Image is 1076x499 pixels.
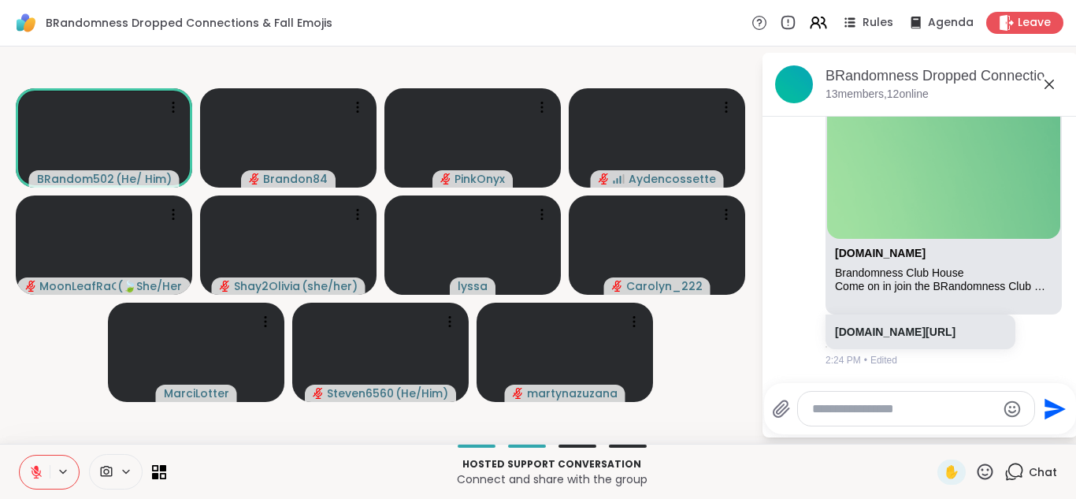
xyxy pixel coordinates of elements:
[13,9,39,36] img: ShareWell Logomark
[827,43,1060,239] img: Brandomness Club House
[1029,464,1057,480] span: Chat
[1035,391,1070,426] button: Send
[39,278,116,294] span: MoonLeafRaQuel
[835,326,955,338] a: [DOMAIN_NAME][URL]
[835,247,926,259] a: Attachment
[864,353,867,367] span: •
[626,278,703,294] span: Carolyn_222
[863,15,893,31] span: Rules
[176,457,928,471] p: Hosted support conversation
[1003,400,1022,419] button: Emoji picker
[46,15,332,31] span: BRandomness Dropped Connections & Fall Emojis
[164,385,229,401] span: MarciLotter
[176,471,928,487] p: Connect and share with the group
[527,385,618,401] span: martynazuzana
[249,173,260,184] span: audio-muted
[395,385,448,401] span: ( He/Him )
[826,87,929,102] p: 13 members, 12 online
[612,281,623,292] span: audio-muted
[835,280,1052,293] div: Come on in join the BRandomness Club House Fun Times. Share with the group. Pull up a blanket and...
[302,278,358,294] span: ( she/her )
[944,463,959,482] span: ✋
[870,353,897,367] span: Edited
[599,173,610,184] span: audio-muted
[220,281,231,292] span: audio-muted
[455,171,505,187] span: PinkOnyx
[928,15,974,31] span: Agenda
[25,281,36,292] span: audio-muted
[37,171,114,187] span: BRandom502
[826,66,1065,86] div: BRandomness Dropped Connections & Fall Emojis, [DATE]
[440,173,451,184] span: audio-muted
[629,171,716,187] span: Aydencossette
[513,388,524,399] span: audio-muted
[458,278,488,294] span: lyssa
[117,278,182,294] span: ( 🍃She/Her🍃 )
[327,385,394,401] span: Steven6560
[1018,15,1051,31] span: Leave
[116,171,172,187] span: ( He/ Him )
[826,353,861,367] span: 2:24 PM
[775,65,813,103] img: BRandomness Dropped Connections & Fall Emojis, Sep 08
[263,171,328,187] span: Brandon84
[234,278,300,294] span: Shay2Olivia
[313,388,324,399] span: audio-muted
[835,266,1052,280] div: Brandomness Club House
[812,401,996,417] textarea: Type your message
